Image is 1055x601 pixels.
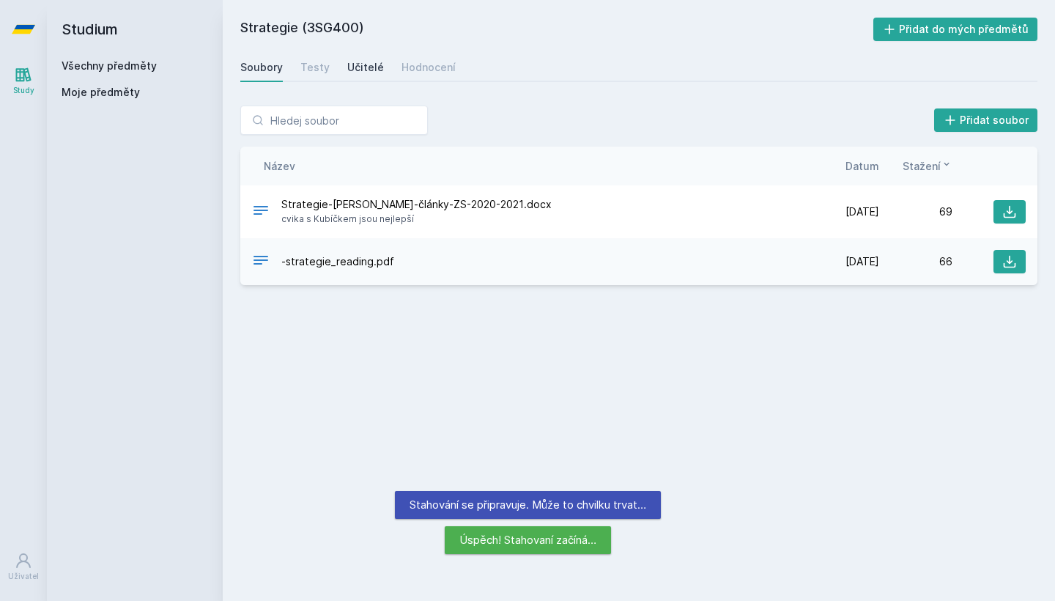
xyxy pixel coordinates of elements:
[445,526,611,554] div: Úspěch! Stahovaní začíná…
[903,158,952,174] button: Stažení
[3,59,44,103] a: Study
[395,491,661,519] div: Stahování se připravuje. Může to chvilku trvat…
[281,254,394,269] span: -strategie_reading.pdf
[240,60,283,75] div: Soubory
[401,53,456,82] a: Hodnocení
[264,158,295,174] button: Název
[300,60,330,75] div: Testy
[281,212,552,226] span: cvika s Kubíčkem jsou nejlepší
[281,197,552,212] span: Strategie-[PERSON_NAME]-články-ZS-2020-2021.docx
[845,254,879,269] span: [DATE]
[903,158,941,174] span: Stažení
[252,251,270,273] div: PDF
[873,18,1038,41] button: Přidat do mých předmětů
[62,59,157,72] a: Všechny předměty
[879,204,952,219] div: 69
[13,85,34,96] div: Study
[240,53,283,82] a: Soubory
[401,60,456,75] div: Hodnocení
[347,60,384,75] div: Učitelé
[934,108,1038,132] button: Přidat soubor
[300,53,330,82] a: Testy
[879,254,952,269] div: 66
[240,106,428,135] input: Hledej soubor
[62,85,140,100] span: Moje předměty
[347,53,384,82] a: Učitelé
[845,204,879,219] span: [DATE]
[3,545,44,589] a: Uživatel
[8,571,39,582] div: Uživatel
[252,202,270,223] div: DOCX
[845,158,879,174] button: Datum
[240,18,873,41] h2: Strategie (3SG400)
